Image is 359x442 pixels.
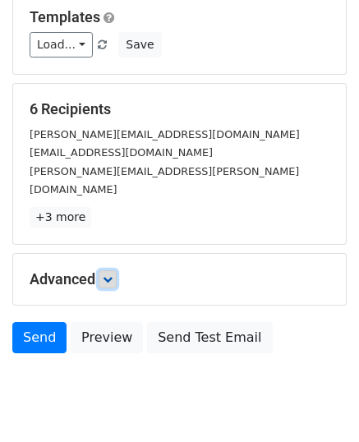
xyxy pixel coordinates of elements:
small: [EMAIL_ADDRESS][DOMAIN_NAME] [30,146,213,159]
a: Templates [30,8,100,25]
small: [PERSON_NAME][EMAIL_ADDRESS][PERSON_NAME][DOMAIN_NAME] [30,165,299,196]
a: +3 more [30,207,91,228]
a: Send [12,322,67,353]
iframe: Chat Widget [277,363,359,442]
small: [PERSON_NAME][EMAIL_ADDRESS][DOMAIN_NAME] [30,128,300,140]
h5: 6 Recipients [30,100,329,118]
a: Preview [71,322,143,353]
a: Load... [30,32,93,58]
button: Save [118,32,161,58]
h5: Advanced [30,270,329,288]
div: Chat-Widget [277,363,359,442]
a: Send Test Email [147,322,272,353]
